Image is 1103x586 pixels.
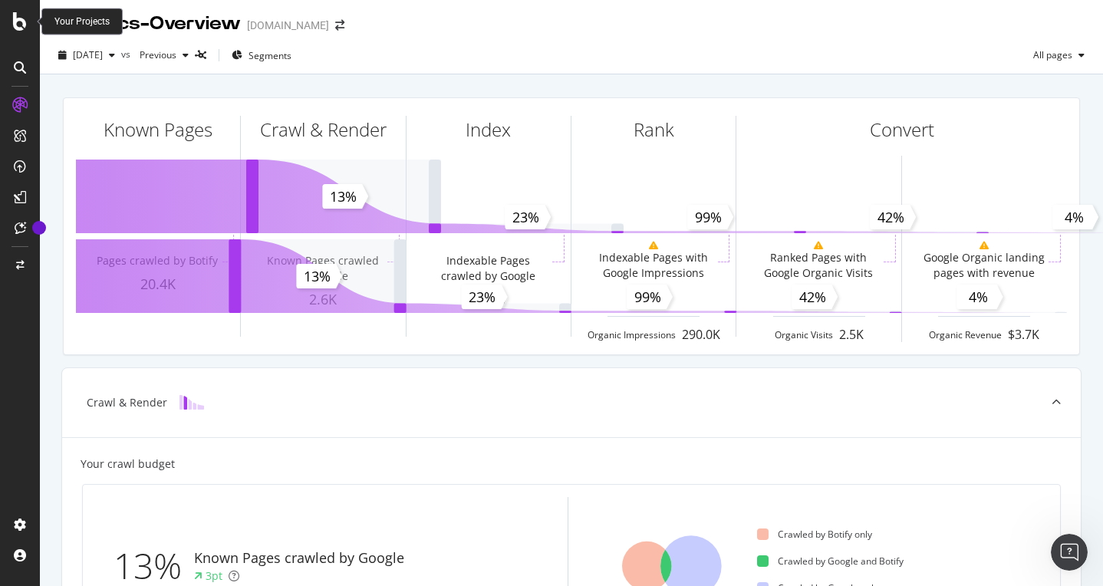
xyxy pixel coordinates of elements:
h1: [PERSON_NAME] [74,8,174,19]
div: Known Pages [104,117,212,143]
button: go back [10,6,39,35]
div: Crawl & Render [87,395,167,410]
span: All pages [1027,48,1072,61]
div: 598.0 [407,290,571,310]
div: 290.0K [682,326,720,344]
div: Welcome to Botify chat support! Have a question? Reply to this message and our team will get back... [25,153,239,258]
span: Previous [133,48,176,61]
div: [DOMAIN_NAME] [247,18,329,33]
div: Crawled by Botify only [757,528,872,541]
div: Crawl & Render [260,117,387,143]
div: Your Projects [54,15,110,28]
div: Index [466,117,511,143]
div: Laura says… [12,120,295,301]
p: Active 9h ago [74,19,143,35]
div: 20.4K [76,275,240,295]
div: [PERSON_NAME] • 3h ago [25,270,145,279]
span: Segments [249,49,291,62]
span: vs [121,48,133,61]
div: Tooltip anchor [32,221,46,235]
button: Send a message… [263,463,288,487]
div: Indexable Pages crawled by Google [426,253,549,284]
button: [DATE] [52,43,121,67]
div: 591.0 [571,287,736,307]
div: Close [269,6,297,34]
div: Known Pages crawled by Google [262,253,384,284]
img: block-icon [179,395,204,410]
div: Known Pages crawled by Google [194,548,404,568]
img: Profile image for Laura [44,8,68,33]
div: Pages crawled by Botify [97,253,218,268]
button: Emoji picker [48,469,61,481]
div: Indexable Pages with Google Impressions [592,250,715,281]
div: 2.6K [241,290,405,310]
div: Crawled by Google and Botify [757,555,904,568]
div: 3pt [206,568,222,584]
div: Organic Impressions [588,328,676,341]
div: Hi there! 👋Welcome to Botify chat support!Have a question? Reply to this message and our team wil... [12,120,252,267]
div: Your crawl budget [81,456,175,472]
textarea: Message… [13,436,294,463]
div: Hi there! 👋 [25,130,239,145]
button: All pages [1027,43,1091,67]
button: Home [240,6,269,35]
button: Gif picker [73,469,85,481]
div: arrow-right-arrow-left [335,20,344,31]
button: Upload attachment [24,469,36,481]
iframe: Intercom live chat [1051,534,1088,571]
button: Start recording [97,469,110,481]
div: Rank [634,117,674,143]
div: Analytics - Overview [52,11,241,37]
button: Previous [133,43,195,67]
span: 2025 Sep. 1st [73,48,103,61]
button: Segments [226,43,298,67]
